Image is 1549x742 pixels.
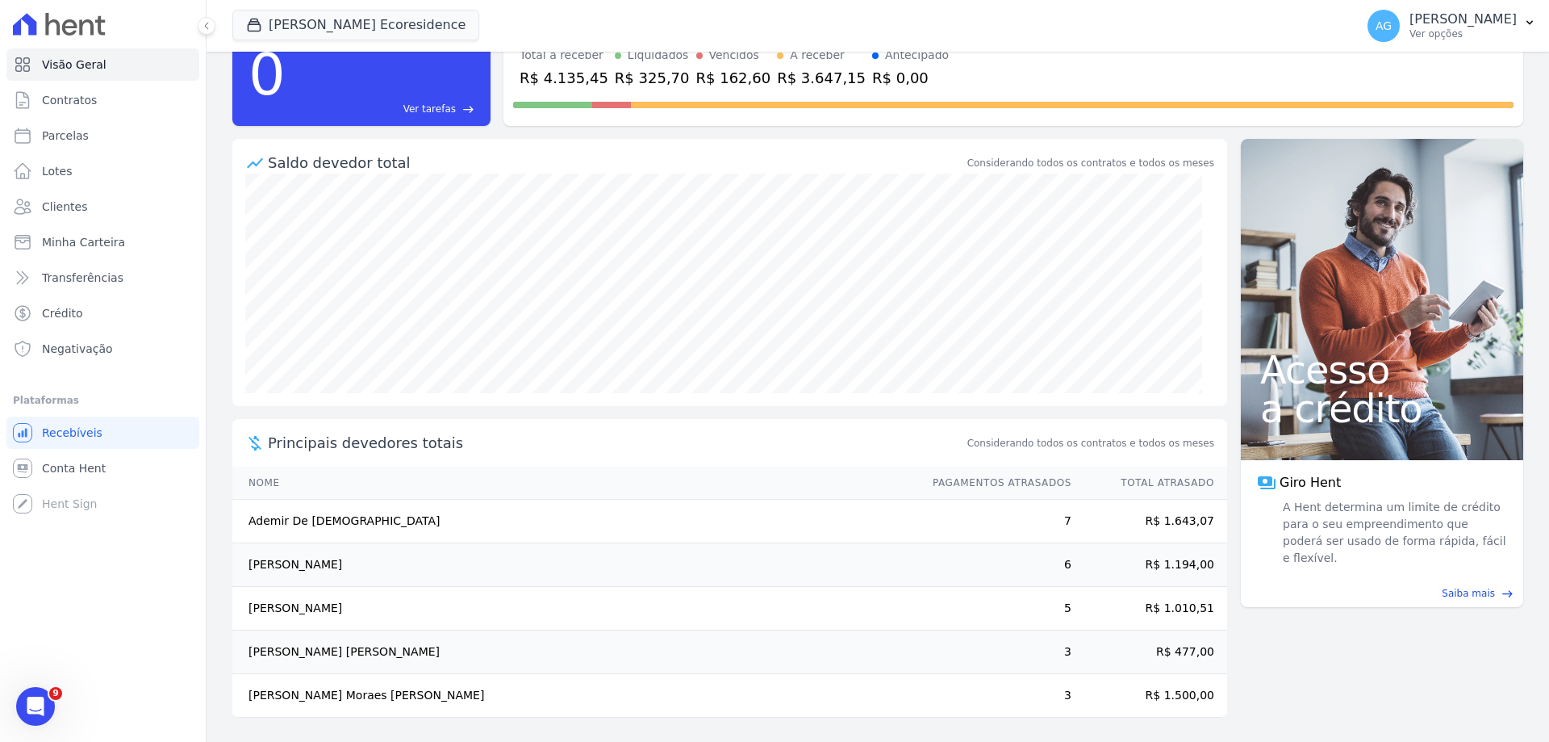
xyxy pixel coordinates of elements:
[1250,586,1514,601] a: Saiba mais east
[6,297,199,329] a: Crédito
[42,425,102,441] span: Recebíveis
[42,234,125,250] span: Minha Carteira
[42,341,113,357] span: Negativação
[42,92,97,108] span: Contratos
[1280,499,1507,567] span: A Hent determina um limite de crédito para o seu empreendimento que poderá ser usado de forma ráp...
[6,333,199,365] a: Negativação
[6,84,199,116] a: Contratos
[232,631,917,674] td: [PERSON_NAME] [PERSON_NAME]
[615,67,690,89] div: R$ 325,70
[628,47,689,64] div: Liquidados
[967,436,1214,451] span: Considerando todos os contratos e todos os meses
[917,587,1072,631] td: 5
[6,191,199,223] a: Clientes
[1260,350,1504,389] span: Acesso
[6,417,199,449] a: Recebíveis
[232,543,917,587] td: [PERSON_NAME]
[42,128,89,144] span: Parcelas
[709,47,759,64] div: Vencidos
[696,67,771,89] div: R$ 162,60
[1072,587,1227,631] td: R$ 1.010,51
[917,543,1072,587] td: 6
[1072,631,1227,674] td: R$ 477,00
[49,687,62,700] span: 9
[268,432,964,454] span: Principais devedores totais
[6,262,199,294] a: Transferências
[1442,586,1495,601] span: Saiba mais
[1409,27,1517,40] p: Ver opções
[42,163,73,179] span: Lotes
[1260,389,1504,428] span: a crédito
[232,500,917,543] td: Ademir De [DEMOGRAPHIC_DATA]
[292,102,474,116] a: Ver tarefas east
[1280,473,1341,493] span: Giro Hent
[885,47,949,64] div: Antecipado
[6,48,199,81] a: Visão Geral
[790,47,845,64] div: A receber
[13,391,193,410] div: Plataformas
[1355,3,1549,48] button: AG [PERSON_NAME] Ver opções
[1501,588,1514,600] span: east
[917,674,1072,718] td: 3
[6,226,199,258] a: Minha Carteira
[6,452,199,484] a: Conta Hent
[917,467,1072,500] th: Pagamentos Atrasados
[232,587,917,631] td: [PERSON_NAME]
[42,57,106,73] span: Visão Geral
[42,305,83,321] span: Crédito
[6,155,199,187] a: Lotes
[1072,674,1227,718] td: R$ 1.500,00
[403,102,456,116] span: Ver tarefas
[42,270,123,286] span: Transferências
[520,67,608,89] div: R$ 4.135,45
[248,32,286,116] div: 0
[232,467,917,500] th: Nome
[1072,500,1227,543] td: R$ 1.643,07
[462,103,474,115] span: east
[917,500,1072,543] td: 7
[1376,20,1392,31] span: AG
[872,67,949,89] div: R$ 0,00
[42,460,106,476] span: Conta Hent
[1409,11,1517,27] p: [PERSON_NAME]
[42,199,87,215] span: Clientes
[777,67,866,89] div: R$ 3.647,15
[232,674,917,718] td: [PERSON_NAME] Moraes [PERSON_NAME]
[268,152,964,174] div: Saldo devedor total
[6,119,199,152] a: Parcelas
[520,47,608,64] div: Total a receber
[1072,543,1227,587] td: R$ 1.194,00
[16,687,55,726] iframe: Intercom live chat
[917,631,1072,674] td: 3
[232,10,479,40] button: [PERSON_NAME] Ecoresidence
[1072,467,1227,500] th: Total Atrasado
[967,156,1214,170] div: Considerando todos os contratos e todos os meses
